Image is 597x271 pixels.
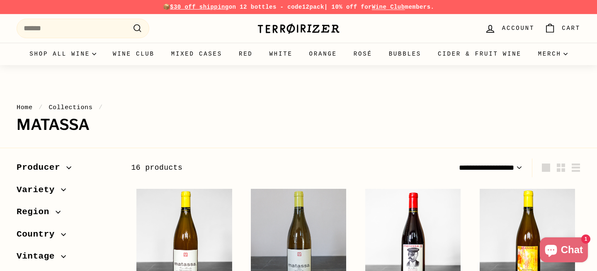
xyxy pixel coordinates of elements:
a: Home [17,104,33,111]
div: 16 products [131,162,356,174]
span: $30 off shipping [170,4,229,10]
button: Variety [17,181,118,203]
span: Account [502,24,534,33]
span: Vintage [17,249,61,264]
a: Wine Club [372,4,405,10]
a: Red [231,43,261,65]
a: Orange [301,43,345,65]
a: Cider & Fruit Wine [430,43,530,65]
button: Region [17,203,118,225]
inbox-online-store-chat: Shopify online store chat [537,237,590,264]
nav: breadcrumbs [17,103,580,112]
a: Collections [49,104,92,111]
h1: Matassa [17,117,580,133]
button: Vintage [17,247,118,270]
summary: Merch [530,43,576,65]
button: Producer [17,159,118,181]
span: Variety [17,183,61,197]
a: Wine Club [104,43,163,65]
a: Account [480,16,539,41]
span: Producer [17,161,66,175]
a: Cart [539,16,585,41]
a: White [261,43,301,65]
span: / [97,104,105,111]
span: Region [17,205,56,219]
span: / [36,104,45,111]
button: Country [17,225,118,248]
a: Rosé [345,43,381,65]
a: Bubbles [381,43,430,65]
summary: Shop all wine [21,43,104,65]
span: Country [17,227,61,242]
strong: 12pack [302,4,324,10]
p: 📦 on 12 bottles - code | 10% off for members. [17,2,580,12]
span: Cart [562,24,580,33]
a: Mixed Cases [163,43,231,65]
